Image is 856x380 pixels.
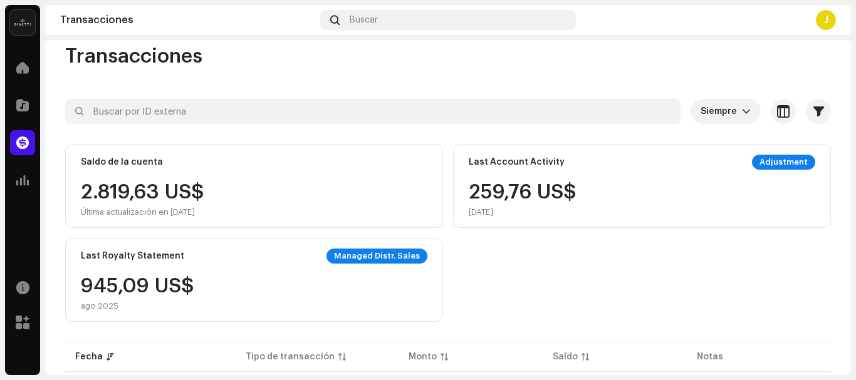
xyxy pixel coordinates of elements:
[246,351,335,363] div: Tipo de transacción
[60,15,315,25] div: Transacciones
[81,251,184,261] div: Last Royalty Statement
[65,99,681,124] input: Buscar por ID externa
[81,301,194,311] div: ago 2025
[81,157,163,167] div: Saldo de la cuenta
[326,249,427,264] div: Managed Distr. Sales
[469,207,577,217] div: [DATE]
[752,155,815,170] div: Adjustment
[816,10,836,30] div: J
[553,351,578,363] div: Saldo
[65,44,202,69] span: Transacciones
[469,157,565,167] div: Last Account Activity
[701,99,742,124] span: Siempre
[10,10,35,35] img: 02a7c2d3-3c89-4098-b12f-2ff2945c95ee
[742,99,751,124] div: dropdown trigger
[409,351,437,363] div: Monto
[350,15,378,25] span: Buscar
[75,351,103,363] div: Fecha
[81,207,204,217] div: Última actualización en [DATE]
